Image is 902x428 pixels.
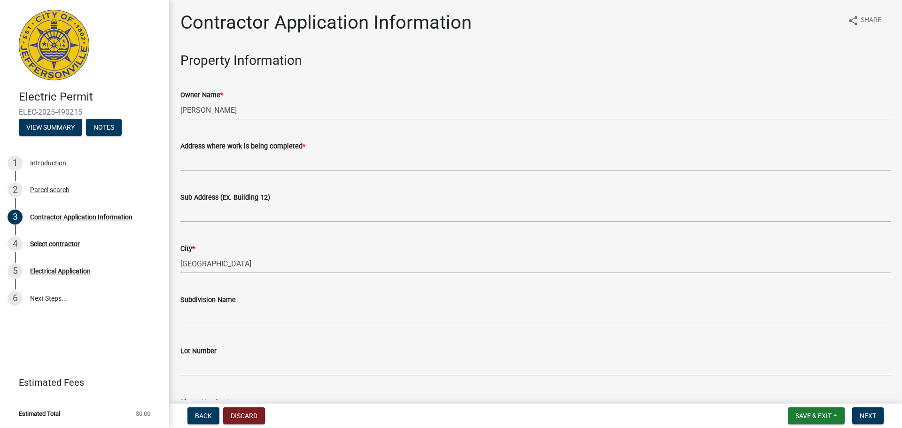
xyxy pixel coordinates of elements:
button: View Summary [19,119,82,136]
h3: Property Information [180,53,891,69]
label: Owner Name [180,92,223,99]
img: City of Jeffersonville, Indiana [19,10,89,80]
span: Save & Exit [795,412,832,420]
button: Notes [86,119,122,136]
div: Select contractor [30,241,80,247]
label: Sub Address (Ex. Building 12) [180,195,270,201]
span: Share [861,15,881,26]
a: Estimated Fees [8,373,154,392]
div: 6 [8,291,23,306]
div: Introduction [30,160,66,166]
span: Back [195,412,212,420]
h4: Electric Permit [19,90,162,104]
label: City [180,246,195,252]
div: 1 [8,156,23,171]
div: 4 [8,236,23,251]
wm-modal-confirm: Notes [86,124,122,132]
label: Subdivision Name [180,297,236,303]
label: Lot Number [180,348,217,355]
div: 2 [8,182,23,197]
i: share [848,15,859,26]
span: Estimated Total [19,411,60,417]
button: Discard [223,407,265,424]
span: Next [860,412,876,420]
label: Phone Number [180,399,229,406]
div: 5 [8,264,23,279]
button: Back [187,407,219,424]
h1: Contractor Application Information [180,11,472,34]
span: $0.00 [136,411,150,417]
button: Next [852,407,884,424]
label: Address where work is being completed [180,143,305,150]
span: ELEC-2025-490215 [19,108,150,117]
button: Save & Exit [788,407,845,424]
div: Contractor Application Information [30,214,132,220]
div: 3 [8,210,23,225]
button: shareShare [840,11,889,30]
div: Electrical Application [30,268,91,274]
div: Parcel search [30,187,70,193]
wm-modal-confirm: Summary [19,124,82,132]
